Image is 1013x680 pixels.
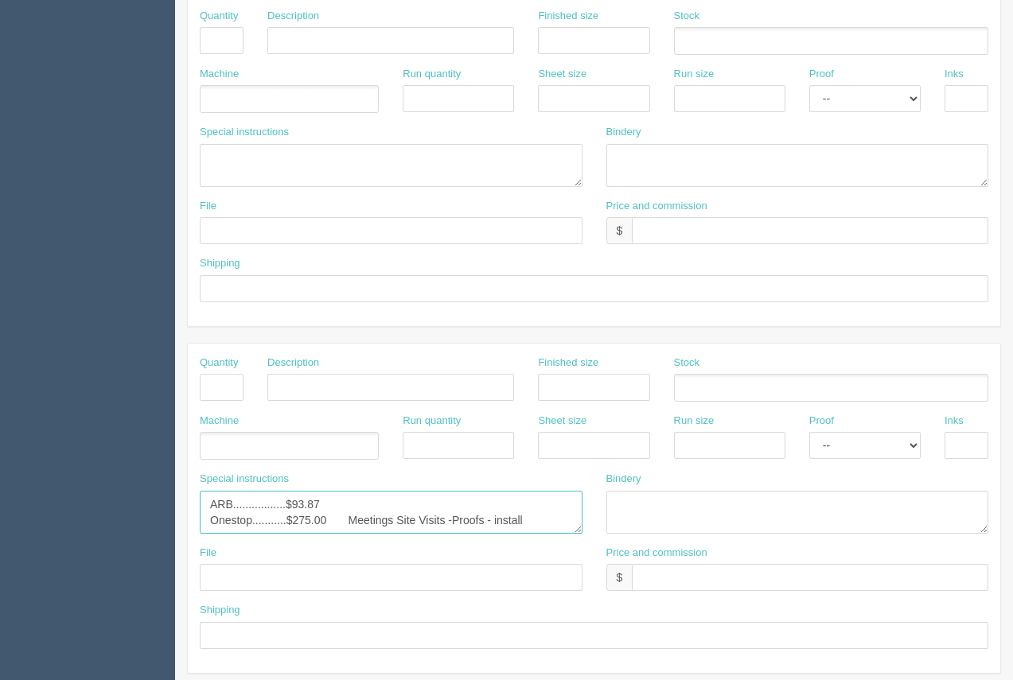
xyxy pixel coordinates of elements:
label: Run size [674,414,715,429]
div: $ [606,217,633,244]
label: Sheet size [538,67,586,82]
label: Machine [200,67,239,82]
label: Stock [674,356,700,371]
label: Bindery [606,472,641,487]
label: Inks [945,414,964,429]
label: Stock [674,9,700,24]
label: Sheet size [538,414,586,429]
label: Description [267,356,319,371]
label: Shipping [200,603,240,618]
label: Description [267,9,319,24]
label: Price and commission [606,546,707,561]
label: Inks [945,67,964,82]
div: $ [606,564,633,591]
label: Finished size [538,356,598,371]
label: File [200,546,216,561]
label: Special instructions [200,472,289,487]
label: Run quantity [403,414,461,429]
label: File [200,199,216,214]
label: Run size [674,67,715,82]
label: Quantity [200,9,238,24]
label: Machine [200,414,239,429]
label: Price and commission [606,199,707,214]
label: Shipping [200,256,240,271]
label: Special instructions [200,125,289,140]
label: Bindery [606,125,641,140]
label: Proof [809,67,834,82]
label: Run quantity [403,67,461,82]
textarea: ARB.................$93.87 Onestop...........$275.00 Meetings Site Visits -Proofs - install [200,491,582,534]
label: Quantity [200,356,238,371]
label: Finished size [538,9,598,24]
label: Proof [809,414,834,429]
